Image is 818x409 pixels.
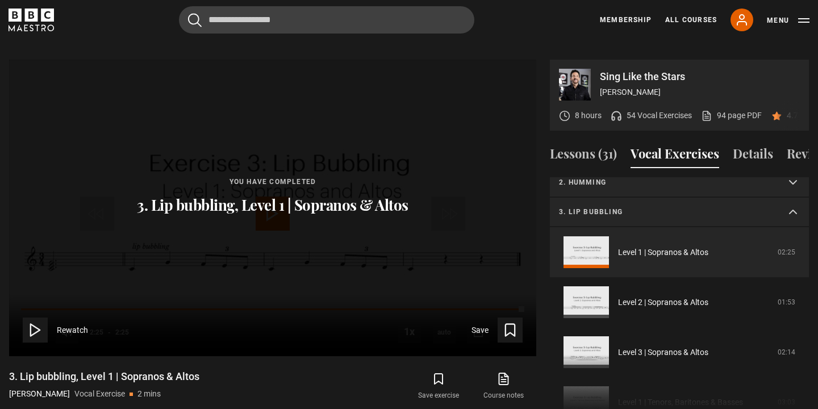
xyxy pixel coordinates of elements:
[179,6,474,34] input: Search
[57,324,88,336] span: Rewatch
[701,110,762,122] a: 94 page PDF
[550,198,809,227] summary: 3. Lip bubbling
[767,15,809,26] button: Toggle navigation
[188,13,202,27] button: Submit the search query
[575,110,602,122] p: 8 hours
[600,15,652,25] a: Membership
[733,144,773,168] button: Details
[600,86,800,98] p: [PERSON_NAME]
[137,388,161,400] p: 2 mins
[559,177,773,187] p: 2. Humming
[406,370,471,403] button: Save exercise
[550,168,809,198] summary: 2. Humming
[9,388,70,400] p: [PERSON_NAME]
[665,15,717,25] a: All Courses
[23,318,88,343] button: Rewatch
[9,9,54,31] svg: BBC Maestro
[631,144,719,168] button: Vocal Exercises
[627,110,692,122] p: 54 Vocal Exercises
[618,297,708,308] a: Level 2 | Sopranos & Altos
[137,177,408,187] p: You have completed
[471,318,523,343] button: Save
[550,144,617,168] button: Lessons (31)
[471,324,489,336] span: Save
[471,370,536,403] a: Course notes
[74,388,125,400] p: Vocal Exercise
[618,247,708,258] a: Level 1 | Sopranos & Altos
[137,196,408,214] p: 3. Lip bubbling, Level 1 | Sopranos & Altos
[559,207,773,217] p: 3. Lip bubbling
[9,370,199,383] h1: 3. Lip bubbling, Level 1 | Sopranos & Altos
[618,347,708,358] a: Level 3 | Sopranos & Altos
[600,72,800,82] p: Sing Like the Stars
